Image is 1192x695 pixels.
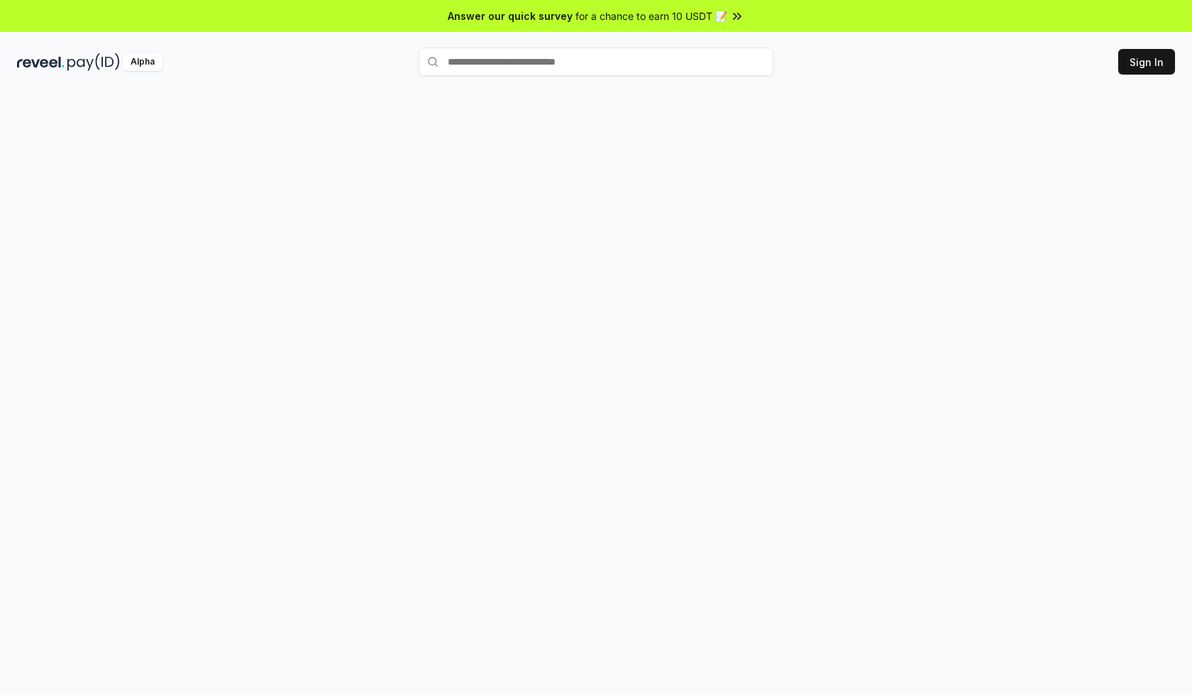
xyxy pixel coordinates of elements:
[123,53,162,71] div: Alpha
[67,53,120,71] img: pay_id
[1118,49,1175,75] button: Sign In
[17,53,65,71] img: reveel_dark
[575,9,727,23] span: for a chance to earn 10 USDT 📝
[448,9,573,23] span: Answer our quick survey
